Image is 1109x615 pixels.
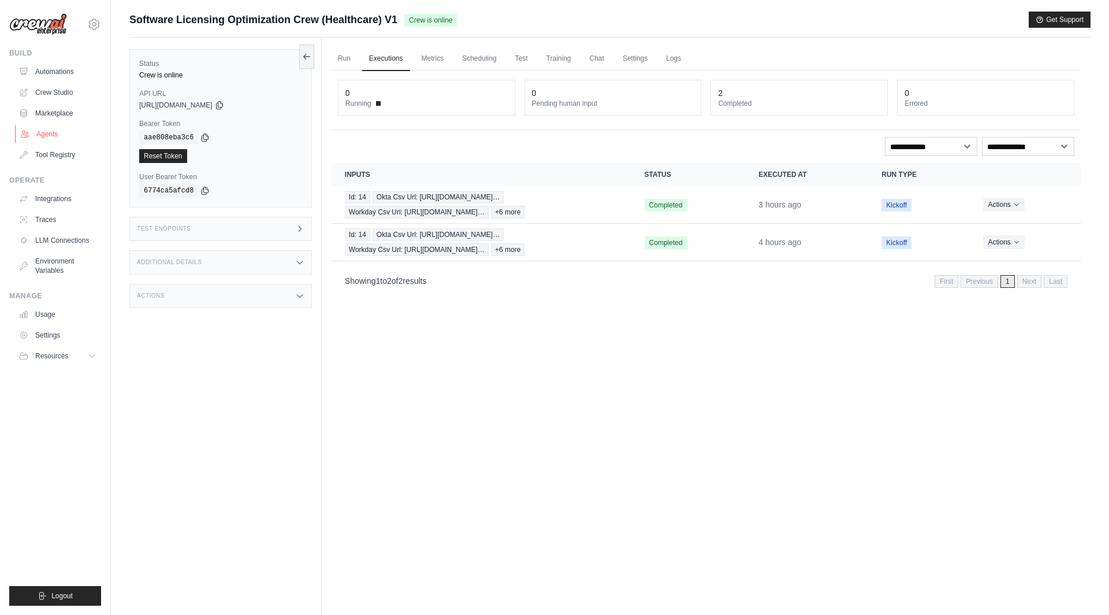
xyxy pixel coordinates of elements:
span: Completed [645,236,687,249]
span: Id: 14 [345,228,370,241]
a: Automations [14,62,101,81]
time: August 23, 2025 at 15:14 PDT [758,238,801,247]
h3: Test Endpoints [137,225,191,232]
span: Okta Csv Url: [URL][DOMAIN_NAME]… [373,228,504,241]
span: Workday Csv Url: [URL][DOMAIN_NAME]… [345,206,489,218]
div: 0 [532,87,537,99]
code: 6774ca5afcd8 [139,184,198,198]
a: Usage [14,305,101,324]
button: Actions for execution [983,235,1024,249]
span: Last [1044,275,1067,288]
h3: Additional Details [137,259,202,266]
span: Resources [35,351,68,361]
a: Scheduling [455,47,503,71]
span: Id: 14 [345,191,370,203]
a: Settings [14,326,101,344]
span: Next [1017,275,1042,288]
span: Crew is online [404,14,457,27]
dt: Completed [718,99,880,108]
a: Crew Studio [14,83,101,102]
div: 0 [905,87,909,99]
img: Logo [9,13,67,35]
a: Training [539,47,578,71]
label: API URL [139,89,302,98]
span: Okta Csv Url: [URL][DOMAIN_NAME]… [373,191,504,203]
span: +6 more [491,206,524,218]
h3: Actions [137,292,165,299]
div: Manage [9,291,101,301]
span: Completed [645,199,687,212]
a: Executions [362,47,410,71]
th: Run Type [868,163,969,186]
a: LLM Connections [14,231,101,250]
div: Build [9,49,101,58]
label: Bearer Token [139,119,302,128]
span: 2 [387,276,392,286]
span: +6 more [491,243,524,256]
span: Running [345,99,371,108]
a: Run [331,47,358,71]
span: 1 [1000,275,1015,288]
th: Inputs [331,163,631,186]
button: Resources [14,347,101,365]
span: 1 [376,276,381,286]
a: Logs [659,47,688,71]
section: Crew executions table [331,163,1081,295]
a: Test [508,47,535,71]
th: Executed at [745,163,868,186]
th: Status [631,163,745,186]
button: Get Support [1029,12,1091,28]
code: aae808eba3c6 [139,131,198,145]
dt: Errored [905,99,1067,108]
span: Kickoff [881,199,911,212]
dt: Pending human input [532,99,694,108]
p: Showing to of results [345,275,427,287]
label: User Bearer Token [139,172,302,181]
a: Agents [15,125,102,143]
span: Kickoff [881,236,911,249]
a: Chat [583,47,611,71]
span: 2 [398,276,403,286]
div: 2 [718,87,723,99]
iframe: Chat Widget [1051,560,1109,615]
a: View execution details for Id [345,191,617,218]
time: August 23, 2025 at 16:04 PDT [758,200,801,209]
div: Operate [9,176,101,185]
a: Settings [616,47,654,71]
div: Crew is online [139,71,302,80]
span: First [935,275,958,288]
a: Marketplace [14,104,101,123]
nav: Pagination [935,275,1067,288]
a: View execution details for Id [345,228,617,256]
span: Software Licensing Optimization Crew (Healthcare) V1 [129,12,397,28]
div: 0 [345,87,350,99]
button: Actions for execution [983,198,1024,212]
label: Status [139,59,302,68]
nav: Pagination [331,266,1081,295]
a: Metrics [415,47,451,71]
a: Traces [14,210,101,229]
button: Logout [9,586,101,606]
a: Environment Variables [14,252,101,280]
span: [URL][DOMAIN_NAME] [139,101,213,110]
span: Previous [961,275,998,288]
a: Tool Registry [14,146,101,164]
a: Reset Token [139,149,187,163]
span: Logout [51,591,73,601]
span: Workday Csv Url: [URL][DOMAIN_NAME]… [345,243,489,256]
a: Integrations [14,190,101,208]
